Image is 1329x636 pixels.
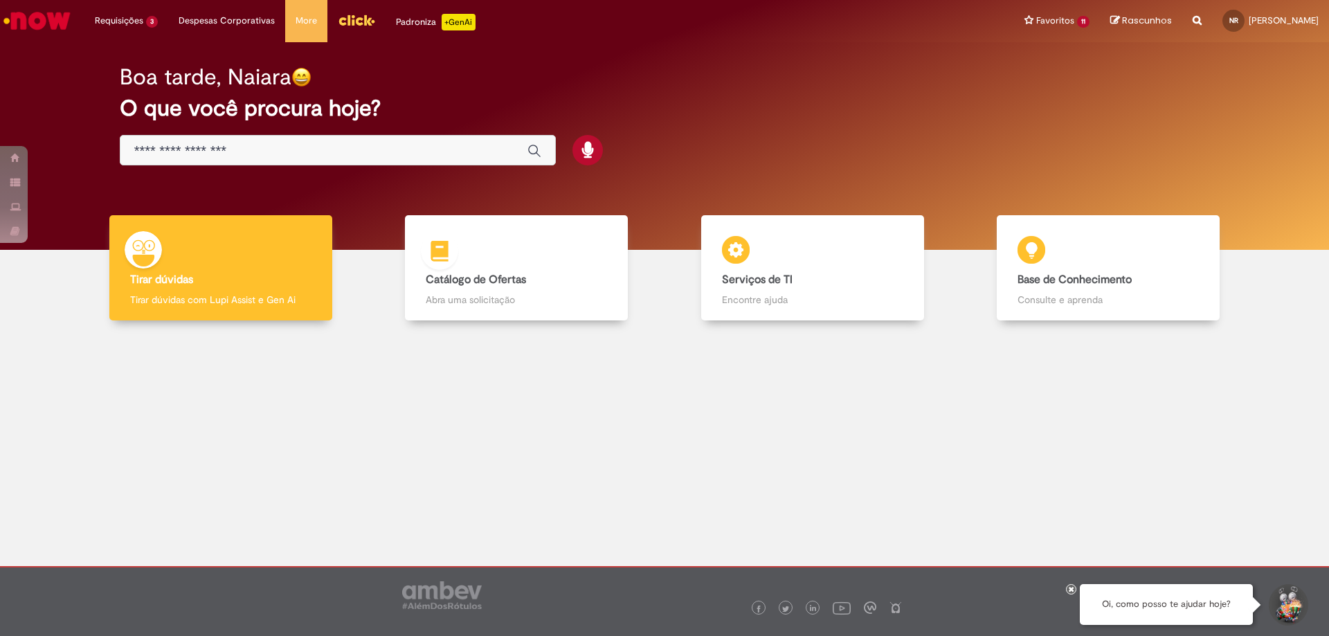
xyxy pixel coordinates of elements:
a: Tirar dúvidas Tirar dúvidas com Lupi Assist e Gen Ai [73,215,369,321]
a: Rascunhos [1110,15,1172,28]
b: Tirar dúvidas [130,273,193,287]
img: ServiceNow [1,7,73,35]
span: Despesas Corporativas [179,14,275,28]
button: Iniciar Conversa de Suporte [1267,584,1308,626]
p: Abra uma solicitação [426,293,607,307]
span: Rascunhos [1122,14,1172,27]
img: logo_footer_twitter.png [782,606,789,612]
span: Requisições [95,14,143,28]
div: Padroniza [396,14,476,30]
h2: Boa tarde, Naiara [120,65,291,89]
img: happy-face.png [291,67,311,87]
img: logo_footer_naosei.png [889,601,902,614]
img: logo_footer_youtube.png [833,599,851,617]
p: Tirar dúvidas com Lupi Assist e Gen Ai [130,293,311,307]
b: Base de Conhecimento [1018,273,1132,287]
span: Favoritos [1036,14,1074,28]
p: Encontre ajuda [722,293,903,307]
p: +GenAi [442,14,476,30]
span: 11 [1077,16,1090,28]
a: Base de Conhecimento Consulte e aprenda [961,215,1257,321]
a: Catálogo de Ofertas Abra uma solicitação [369,215,665,321]
b: Serviços de TI [722,273,793,287]
img: logo_footer_ambev_rotulo_gray.png [402,581,482,609]
div: Oi, como posso te ajudar hoje? [1080,584,1253,625]
img: click_logo_yellow_360x200.png [338,10,375,30]
span: NR [1229,16,1238,25]
a: Serviços de TI Encontre ajuda [664,215,961,321]
img: logo_footer_workplace.png [864,601,876,614]
b: Catálogo de Ofertas [426,273,526,287]
img: logo_footer_linkedin.png [810,605,817,613]
h2: O que você procura hoje? [120,96,1210,120]
span: 3 [146,16,158,28]
p: Consulte e aprenda [1018,293,1199,307]
img: logo_footer_facebook.png [755,606,762,612]
span: [PERSON_NAME] [1249,15,1319,26]
span: More [296,14,317,28]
